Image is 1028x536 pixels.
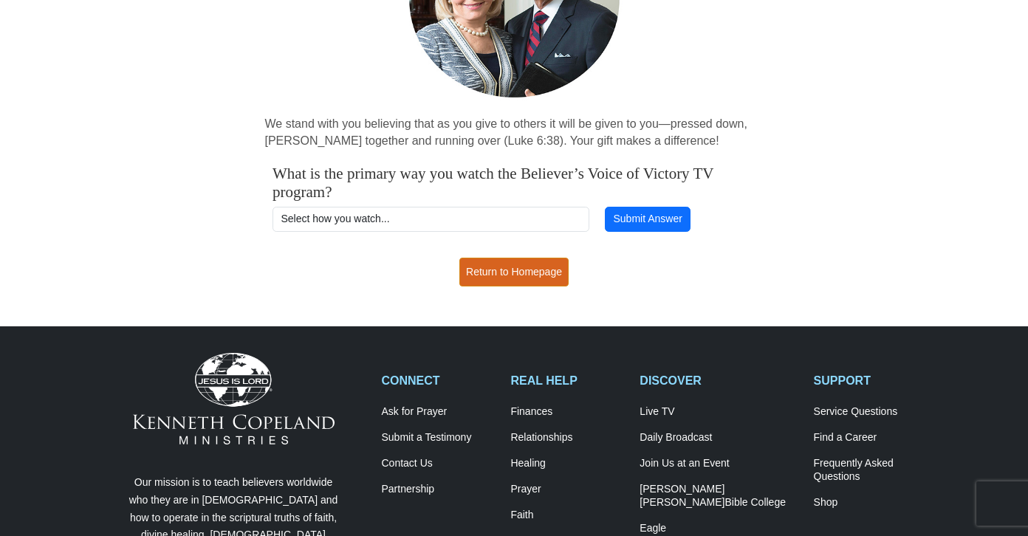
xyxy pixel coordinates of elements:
a: Ask for Prayer [382,405,496,419]
a: Service Questions [814,405,928,419]
a: Join Us at an Event [640,457,798,470]
button: Submit Answer [605,207,691,232]
h4: What is the primary way you watch the Believer’s Voice of Victory TV program? [273,165,755,202]
a: Submit a Testimony [382,431,496,444]
a: Find a Career [814,431,928,444]
a: Partnership [382,483,496,496]
a: Daily Broadcast [640,431,798,444]
h2: SUPPORT [814,374,928,388]
span: Bible College [724,496,786,508]
h2: CONNECT [382,374,496,388]
a: Healing [510,457,624,470]
a: Finances [510,405,624,419]
a: Frequently AskedQuestions [814,457,928,484]
a: Faith [510,509,624,522]
a: Relationships [510,431,624,444]
a: Prayer [510,483,624,496]
a: Live TV [640,405,798,419]
a: Contact Us [382,457,496,470]
a: [PERSON_NAME] [PERSON_NAME]Bible College [640,483,798,509]
img: Kenneth Copeland Ministries [133,353,335,444]
a: Return to Homepage [459,258,569,286]
h2: DISCOVER [640,374,798,388]
a: Shop [814,496,928,509]
p: We stand with you believing that as you give to others it will be given to you—pressed down, [PER... [265,116,764,150]
h2: REAL HELP [510,374,624,388]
